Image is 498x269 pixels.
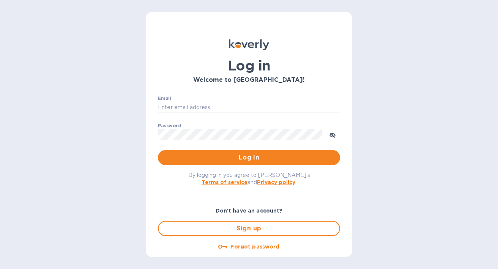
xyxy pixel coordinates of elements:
[230,244,279,250] u: Forgot password
[257,179,295,185] a: Privacy policy
[164,153,334,162] span: Log in
[188,172,310,185] span: By logging in you agree to [PERSON_NAME]'s and .
[158,58,340,74] h1: Log in
[216,208,283,214] b: Don't have an account?
[158,221,340,236] button: Sign up
[158,124,181,128] label: Password
[158,150,340,165] button: Log in
[165,224,333,233] span: Sign up
[325,127,340,142] button: toggle password visibility
[202,179,247,185] a: Terms of service
[158,77,340,84] h3: Welcome to [GEOGRAPHIC_DATA]!
[158,102,340,113] input: Enter email address
[229,39,269,50] img: Koverly
[158,96,171,101] label: Email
